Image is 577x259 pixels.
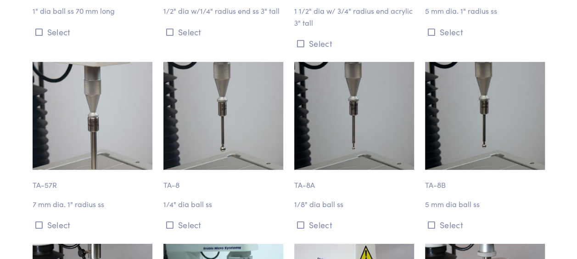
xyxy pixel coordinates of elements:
[163,217,283,232] button: Select
[294,198,414,210] p: 1/8" dia ball ss
[33,5,152,17] p: 1" dia ball ss 70 mm long
[425,198,545,210] p: 5 mm dia ball ss
[163,198,283,210] p: 1/4" dia ball ss
[294,170,414,191] p: TA-8A
[33,217,152,232] button: Select
[33,170,152,191] p: TA-57R
[163,170,283,191] p: TA-8
[33,198,152,210] p: 7 mm dia. 1" radius ss
[294,62,414,170] img: rounded_ta-8a_eigth-inch-ball_2.jpg
[425,62,545,170] img: rounded_ta-8b_5mm-ball_2.jpg
[163,62,283,170] img: rounded_ta-8_quarter-inch-ball_3.jpg
[294,36,414,51] button: Select
[425,217,545,232] button: Select
[163,24,283,39] button: Select
[163,5,283,17] p: 1/2" dia w/1/4" radius end ss 3" tall
[425,24,545,39] button: Select
[33,62,152,170] img: puncture_ta-57r_7mm_4.jpg
[294,217,414,232] button: Select
[425,5,545,17] p: 5 mm dia. 1" radius ss
[33,24,152,39] button: Select
[425,170,545,191] p: TA-8B
[294,5,414,28] p: 1 1/2" dia w/ 3/4" radius end acrylic 3" tall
